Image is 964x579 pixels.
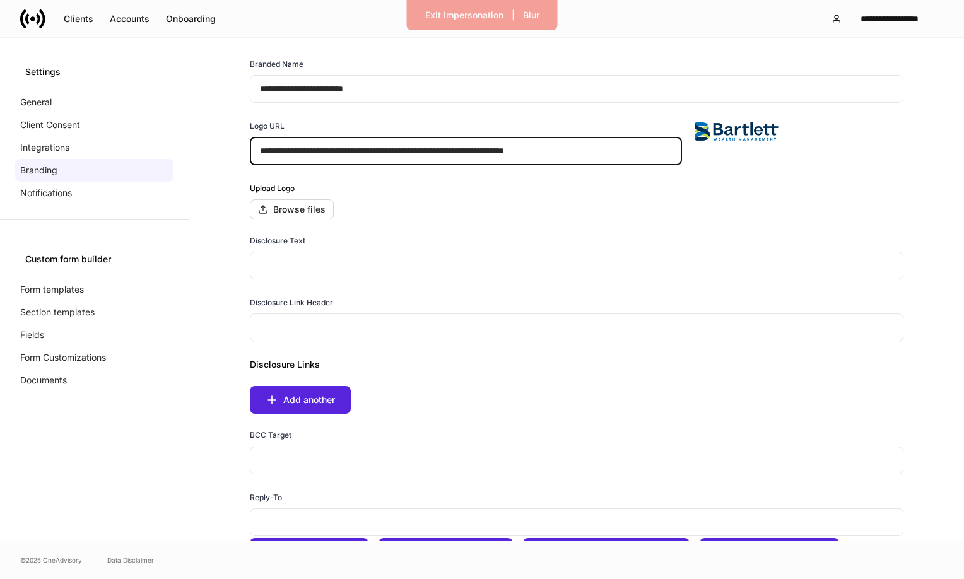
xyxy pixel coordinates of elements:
[20,351,106,364] p: Form Customizations
[20,283,84,296] p: Form templates
[250,386,351,414] button: Add another
[102,9,158,29] button: Accounts
[15,324,173,346] a: Fields
[15,278,173,301] a: Form templates
[283,394,335,406] div: Add another
[20,141,69,154] p: Integrations
[240,343,903,371] div: Disclosure Links
[20,555,82,565] span: © 2025 OneAdvisory
[20,306,95,319] p: Section templates
[15,369,173,392] a: Documents
[250,296,333,308] h6: Disclosure Link Header
[107,555,154,565] a: Data Disclaimer
[20,374,67,387] p: Documents
[25,66,163,78] div: Settings
[273,203,326,216] div: Browse files
[692,120,780,144] img: Logo
[158,9,224,29] button: Onboarding
[15,114,173,136] a: Client Consent
[15,301,173,324] a: Section templates
[20,96,52,108] p: General
[15,182,173,204] a: Notifications
[250,58,303,70] h6: Branded Name
[20,119,80,131] p: Client Consent
[15,346,173,369] a: Form Customizations
[64,13,93,25] div: Clients
[417,5,512,25] button: Exit Impersonation
[15,159,173,182] a: Branding
[250,199,334,219] button: Browse files
[20,329,44,341] p: Fields
[20,164,57,177] p: Branding
[56,9,102,29] button: Clients
[250,235,305,247] h6: Disclosure Text
[250,182,903,194] h6: Upload Logo
[166,13,216,25] div: Onboarding
[15,91,173,114] a: General
[250,120,285,132] h6: Logo URL
[110,13,150,25] div: Accounts
[250,491,282,503] h6: Reply-To
[515,5,548,25] button: Blur
[425,9,503,21] div: Exit Impersonation
[523,9,539,21] div: Blur
[15,136,173,159] a: Integrations
[250,429,291,441] h6: BCC Target
[25,253,163,266] div: Custom form builder
[20,187,72,199] p: Notifications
